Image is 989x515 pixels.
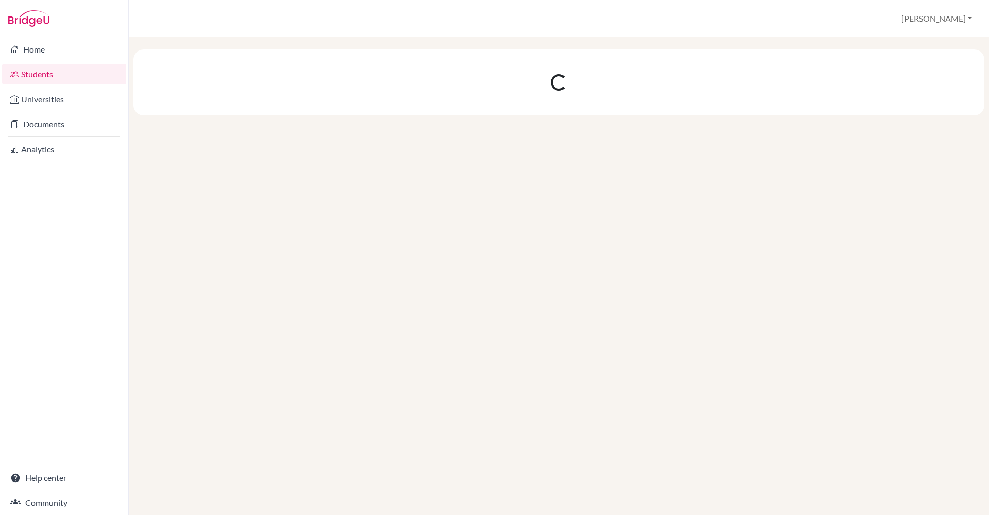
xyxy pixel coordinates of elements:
a: Analytics [2,139,126,160]
a: Home [2,39,126,60]
button: [PERSON_NAME] [897,9,977,28]
img: Bridge-U [8,10,49,27]
a: Help center [2,468,126,488]
a: Students [2,64,126,84]
a: Universities [2,89,126,110]
a: Community [2,492,126,513]
a: Documents [2,114,126,134]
